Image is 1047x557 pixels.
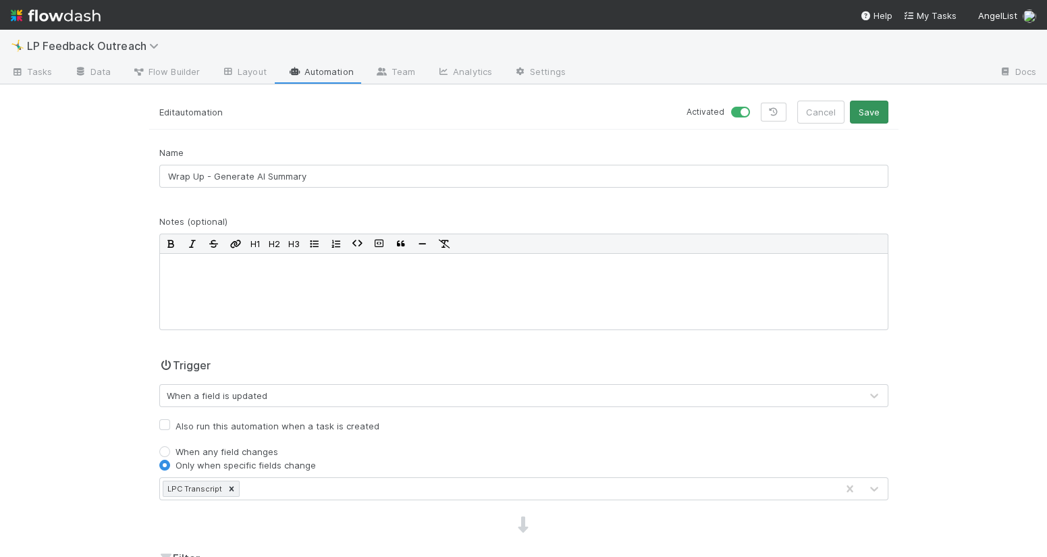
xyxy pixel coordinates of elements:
[797,101,844,124] button: Cancel
[159,102,514,123] p: Edit automation
[182,234,203,253] button: Italic
[211,62,277,84] a: Layout
[159,215,227,228] label: Notes (optional)
[978,10,1017,21] span: AngelList
[11,65,53,78] span: Tasks
[159,146,184,159] label: Name
[850,101,888,124] button: Save
[160,234,182,253] button: Bold
[412,234,433,253] button: Horizontal Rule
[390,234,412,253] button: Blockquote
[167,389,267,402] div: When a field is updated
[11,4,101,27] img: logo-inverted-e16ddd16eac7371096b0.svg
[687,106,724,118] small: Activated
[122,62,211,84] a: Flow Builder
[11,40,24,51] span: 🤸‍♂️
[903,10,957,21] span: My Tasks
[426,62,503,84] a: Analytics
[163,481,224,496] div: LPC Transcript
[988,62,1047,84] a: Docs
[176,418,379,434] label: Also run this automation when a task is created
[159,357,211,373] h2: Trigger
[903,9,957,22] a: My Tasks
[369,234,390,253] button: Code Block
[860,9,892,22] div: Help
[503,62,576,84] a: Settings
[325,234,347,253] button: Ordered List
[176,458,316,472] label: Only when specific fields change
[304,234,325,253] button: Bullet List
[63,62,122,84] a: Data
[132,65,200,78] span: Flow Builder
[176,445,278,458] label: When any field changes
[284,234,304,253] button: H3
[1023,9,1036,23] img: avatar_5d51780c-77ad-4a9d-a6ed-b88b2c284079.png
[347,234,369,253] button: Code
[277,62,365,84] a: Automation
[246,234,265,253] button: H1
[365,62,426,84] a: Team
[225,234,246,253] button: Edit Link
[203,234,225,253] button: Strikethrough
[27,39,165,53] span: LP Feedback Outreach
[265,234,284,253] button: H2
[433,234,455,253] button: Remove Format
